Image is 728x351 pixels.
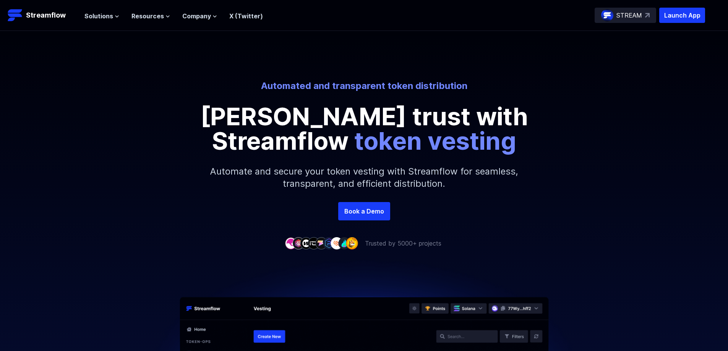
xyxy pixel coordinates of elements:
img: company-4 [308,237,320,249]
span: Company [182,11,211,21]
img: company-6 [323,237,335,249]
img: company-3 [300,237,312,249]
img: top-right-arrow.svg [645,13,650,18]
p: Automated and transparent token distribution [152,80,576,92]
img: company-2 [292,237,305,249]
img: company-1 [285,237,297,249]
p: [PERSON_NAME] trust with Streamflow [192,104,536,153]
img: company-9 [346,237,358,249]
p: STREAM [616,11,642,20]
span: token vesting [354,126,516,155]
button: Launch App [659,8,705,23]
img: company-7 [331,237,343,249]
button: Solutions [84,11,119,21]
img: company-5 [315,237,328,249]
p: Streamflow [26,10,66,21]
a: Streamflow [8,8,77,23]
a: STREAM [595,8,656,23]
button: Company [182,11,217,21]
p: Trusted by 5000+ projects [365,239,441,248]
span: Resources [131,11,164,21]
a: Book a Demo [338,202,390,220]
img: streamflow-logo-circle.png [601,9,613,21]
a: X (Twitter) [229,12,263,20]
span: Solutions [84,11,113,21]
button: Resources [131,11,170,21]
img: Streamflow Logo [8,8,23,23]
img: company-8 [338,237,350,249]
p: Automate and secure your token vesting with Streamflow for seamless, transparent, and efficient d... [200,153,529,202]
